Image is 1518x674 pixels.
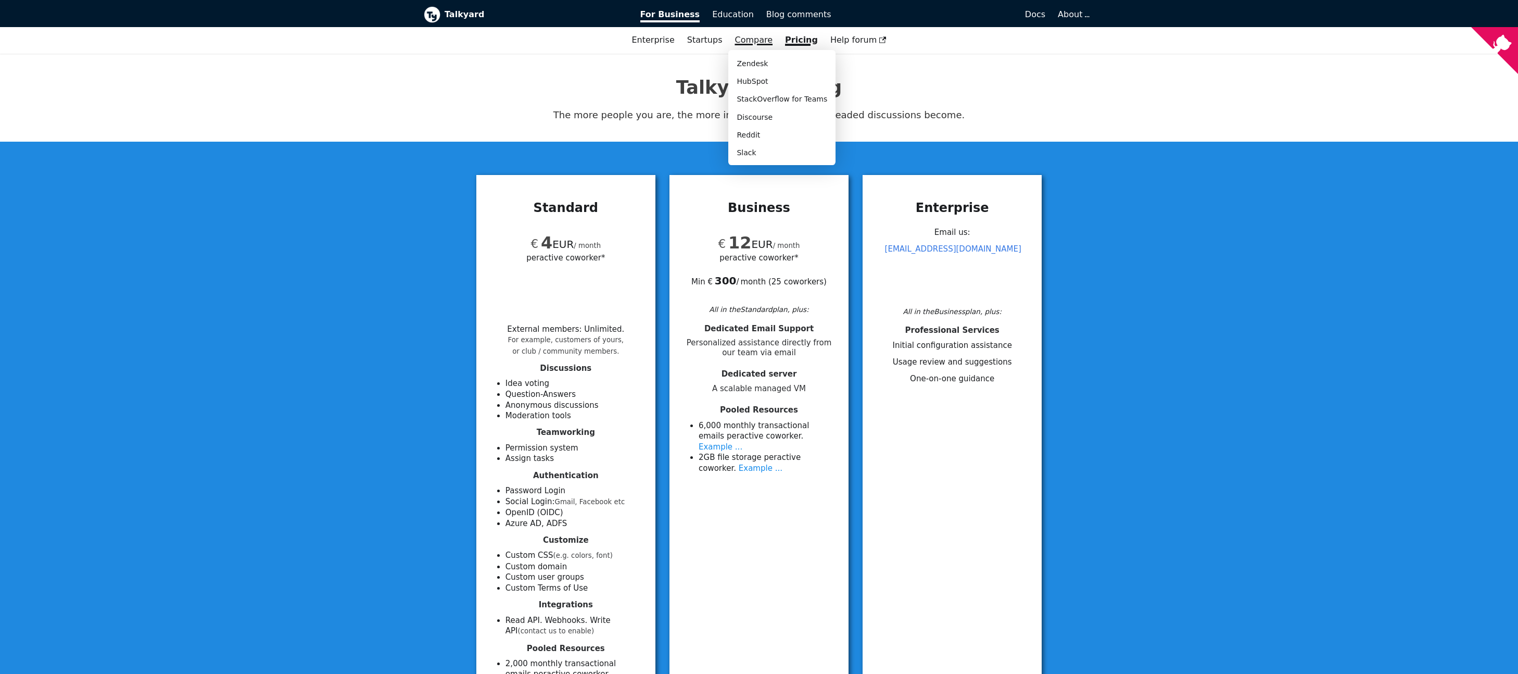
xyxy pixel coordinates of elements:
h1: Talkyard Pricing [424,76,1094,99]
span: A scalable managed VM [682,384,836,394]
h4: Teamworking [489,428,643,438]
li: 6 ,000 monthly transactional emails per active coworker . [699,420,836,453]
li: Custom user groups [505,572,643,583]
span: Education [712,9,754,19]
a: Example ... [739,464,782,473]
li: Custom domain [505,561,643,572]
div: All in the Business plan, plus: [875,306,1029,317]
small: / month [773,242,800,249]
li: Read API. Webhooks. Write API [505,615,643,637]
a: About [1058,9,1088,19]
li: Anonymous discussions [505,400,643,411]
a: Blog comments [760,6,838,23]
h4: Discussions [489,364,643,373]
h4: Customize [489,535,643,545]
small: / month [574,242,601,249]
li: Permission system [505,443,643,454]
span: Dedicated server [722,369,797,379]
span: 12 [728,233,752,253]
li: Social Login: [505,496,643,508]
a: [EMAIL_ADDRESS][DOMAIN_NAME] [885,244,1021,254]
a: Enterprise [625,31,680,49]
li: Azure AD, ADFS [505,518,643,529]
li: Idea voting [505,378,643,389]
span: Personalized assistance directly from our team via email [682,338,836,358]
h3: Business [682,200,836,216]
a: Zendesk [732,56,831,72]
span: 4 [541,233,552,253]
li: Assign tasks [505,453,643,464]
b: Talkyard [445,8,626,21]
span: For Business [640,9,700,22]
li: One-on-one guidance [875,373,1029,384]
span: EUR [530,238,574,251]
div: Email us: [875,224,1029,303]
a: Example ... [699,442,742,452]
div: Min € / month ( 25 coworkers ) [682,264,836,288]
a: Compare [735,35,773,45]
a: Docs [838,6,1052,23]
small: For example, customers of yours, or club / community members. [508,336,624,355]
small: (contact us to enable) [518,627,594,635]
h4: Authentication [489,471,643,481]
li: 2 GB file storage per active coworker . [699,452,836,473]
span: per active coworker* [719,252,798,264]
a: Slack [732,145,831,161]
li: External members : Unlimited . [507,324,624,356]
small: Gmail, Facebook etc [555,498,625,506]
span: Docs [1025,9,1045,19]
h3: Enterprise [875,200,1029,216]
a: Help forum [824,31,893,49]
h4: Professional Services [875,326,1029,335]
a: Discourse [732,109,831,126]
img: Talkyard logo [424,6,440,23]
span: € [718,237,726,251]
span: EUR [718,238,773,251]
li: Initial configuration assistance [875,340,1029,351]
span: Blog comments [766,9,831,19]
h4: Pooled Resources [682,405,836,415]
div: All in the Standard plan, plus: [682,304,836,315]
span: € [530,237,538,251]
li: OpenID (OIDC) [505,507,643,518]
b: 300 [715,274,737,287]
a: Reddit [732,127,831,143]
li: Custom CSS [505,550,643,561]
span: Help forum [830,35,887,45]
li: Moderation tools [505,410,643,421]
small: (e.g. colors, font) [553,552,613,559]
a: For Business [634,6,706,23]
li: Question-Answers [505,389,643,400]
a: Pricing [779,31,824,49]
li: Usage review and suggestions [875,357,1029,368]
li: Custom Terms of Use [505,583,643,594]
li: Password Login [505,485,643,496]
span: per active coworker* [526,252,605,264]
h3: Standard [489,200,643,216]
a: Startups [681,31,729,49]
h4: Integrations [489,600,643,610]
a: Talkyard logoTalkyard [424,6,626,23]
p: The more people you are, the more important Talkyard's threaded discussions become. [424,107,1094,123]
span: Dedicated Email Support [704,324,814,333]
a: HubSpot [732,73,831,90]
h4: Pooled Resources [489,644,643,654]
a: Education [706,6,760,23]
a: StackOverflow for Teams [732,91,831,107]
